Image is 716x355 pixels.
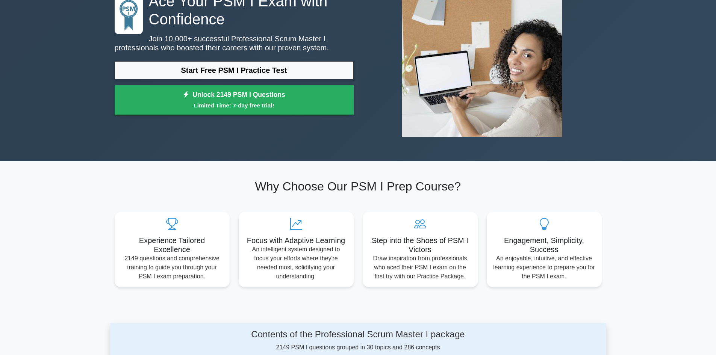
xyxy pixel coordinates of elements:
h5: Step into the Shoes of PSM I Victors [369,236,472,254]
a: Start Free PSM I Practice Test [115,61,354,79]
p: 2149 questions and comprehensive training to guide you through your PSM I exam preparation. [121,254,224,281]
small: Limited Time: 7-day free trial! [124,101,344,110]
h5: Focus with Adaptive Learning [245,236,348,245]
h2: Why Choose Our PSM I Prep Course? [115,179,602,193]
h4: Contents of the Professional Scrum Master I package [181,329,535,340]
p: An enjoyable, intuitive, and effective learning experience to prepare you for the PSM I exam. [493,254,596,281]
p: An intelligent system designed to focus your efforts where they're needed most, solidifying your ... [245,245,348,281]
a: Unlock 2149 PSM I QuestionsLimited Time: 7-day free trial! [115,85,354,115]
h5: Experience Tailored Excellence [121,236,224,254]
p: Draw inspiration from professionals who aced their PSM I exam on the first try with our Practice ... [369,254,472,281]
h5: Engagement, Simplicity, Success [493,236,596,254]
p: Join 10,000+ successful Professional Scrum Master I professionals who boosted their careers with ... [115,34,354,52]
div: 2149 PSM I questions grouped in 30 topics and 286 concepts [181,329,535,352]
